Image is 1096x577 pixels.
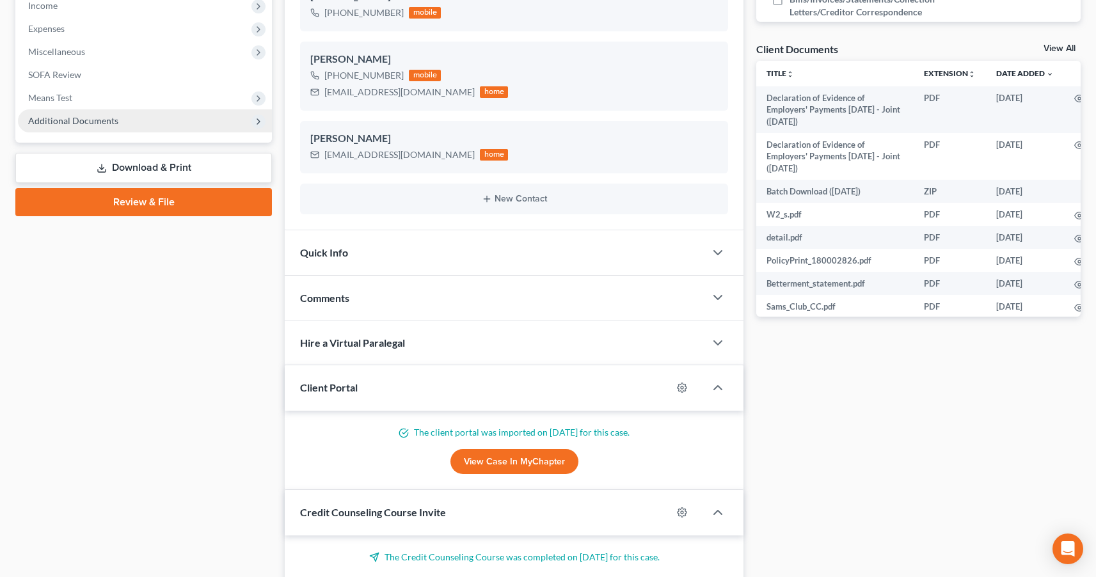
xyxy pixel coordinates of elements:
a: Download & Print [15,153,272,183]
a: Review & File [15,188,272,216]
a: Extensionunfold_more [924,68,976,78]
span: Means Test [28,92,72,103]
div: [EMAIL_ADDRESS][DOMAIN_NAME] [324,148,475,161]
span: Miscellaneous [28,46,85,57]
td: PDF [914,226,986,249]
div: home [480,149,508,161]
div: [EMAIL_ADDRESS][DOMAIN_NAME] [324,86,475,99]
td: [DATE] [986,272,1064,295]
span: Hire a Virtual Paralegal [300,336,405,349]
td: [DATE] [986,295,1064,318]
td: PolicyPrint_180002826.pdf [756,249,914,272]
td: Betterment_statement.pdf [756,272,914,295]
p: The client portal was imported on [DATE] for this case. [300,426,728,439]
td: PDF [914,203,986,226]
td: PDF [914,133,986,180]
div: [PERSON_NAME] [310,131,718,146]
p: The Credit Counseling Course was completed on [DATE] for this case. [300,551,728,564]
td: PDF [914,249,986,272]
td: detail.pdf [756,226,914,249]
td: W2_s.pdf [756,203,914,226]
i: expand_more [1046,70,1054,78]
td: Declaration of Evidence of Employers' Payments [DATE] - Joint ([DATE]) [756,133,914,180]
div: mobile [409,7,441,19]
td: [DATE] [986,249,1064,272]
div: [PHONE_NUMBER] [324,69,404,82]
td: [DATE] [986,226,1064,249]
td: [DATE] [986,203,1064,226]
span: Expenses [28,23,65,34]
span: Quick Info [300,246,348,258]
a: SOFA Review [18,63,272,86]
a: View All [1044,44,1076,53]
div: [PERSON_NAME] [310,52,718,67]
td: ZIP [914,180,986,203]
i: unfold_more [968,70,976,78]
div: Client Documents [756,42,838,56]
div: [PHONE_NUMBER] [324,6,404,19]
div: Open Intercom Messenger [1052,534,1083,564]
a: Titleunfold_more [766,68,794,78]
td: PDF [914,272,986,295]
span: Client Portal [300,381,358,393]
td: PDF [914,295,986,318]
div: home [480,86,508,98]
td: PDF [914,86,986,133]
span: Additional Documents [28,115,118,126]
i: unfold_more [786,70,794,78]
td: [DATE] [986,86,1064,133]
td: [DATE] [986,180,1064,203]
span: SOFA Review [28,69,81,80]
span: Comments [300,292,349,304]
td: Batch Download ([DATE]) [756,180,914,203]
a: View Case in MyChapter [450,449,578,475]
td: Sams_Club_CC.pdf [756,295,914,318]
button: New Contact [310,194,718,204]
td: Declaration of Evidence of Employers' Payments [DATE] - Joint ([DATE]) [756,86,914,133]
div: mobile [409,70,441,81]
a: Date Added expand_more [996,68,1054,78]
span: Credit Counseling Course Invite [300,506,446,518]
td: [DATE] [986,133,1064,180]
